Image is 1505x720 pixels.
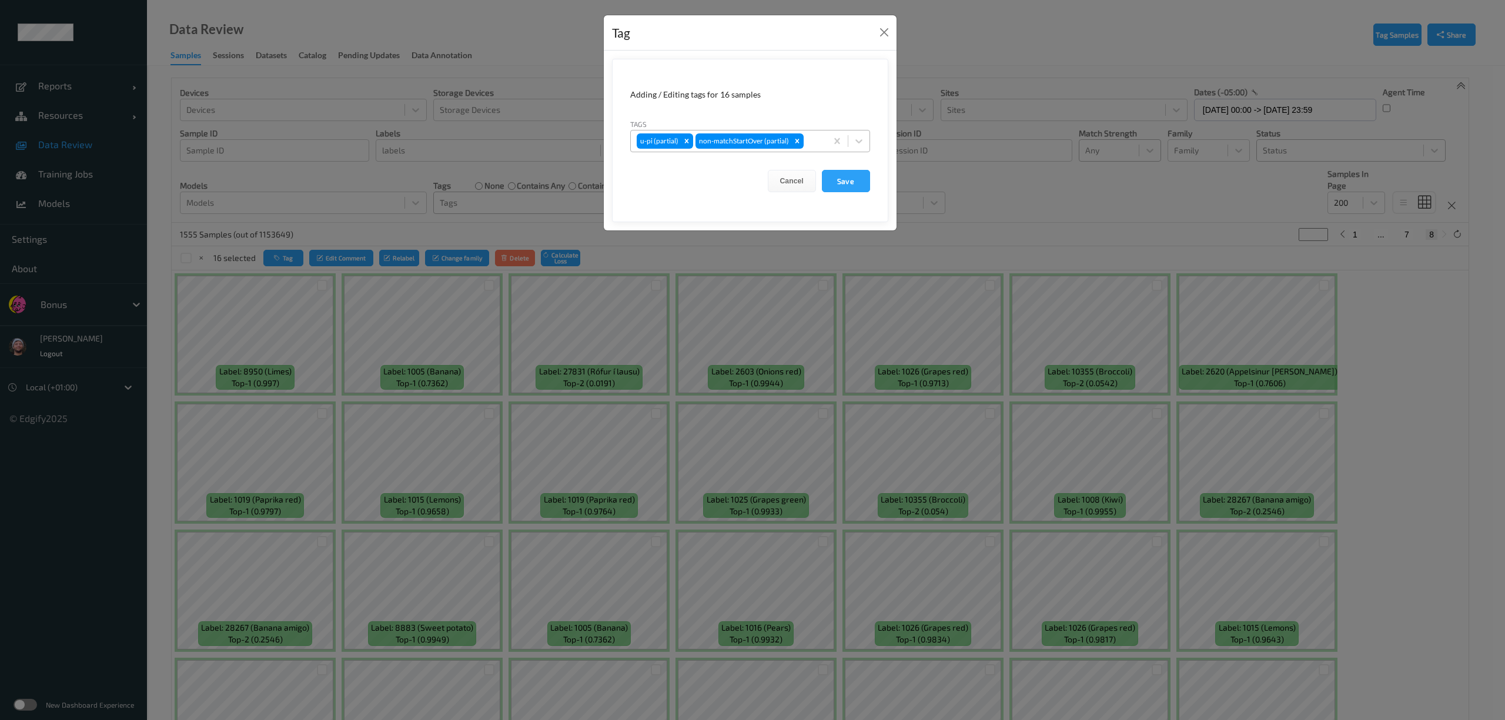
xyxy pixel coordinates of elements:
div: non-matchStartOver (partial) [695,133,791,149]
div: Remove non-matchStartOver (partial) [791,133,804,149]
div: Remove u-pi (partial) [680,133,693,149]
div: Tag [612,24,630,42]
button: Save [822,170,870,192]
div: Adding / Editing tags for 16 samples [630,89,870,101]
label: Tags [630,119,647,129]
button: Close [876,24,892,41]
button: Cancel [768,170,816,192]
div: u-pi (partial) [637,133,680,149]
